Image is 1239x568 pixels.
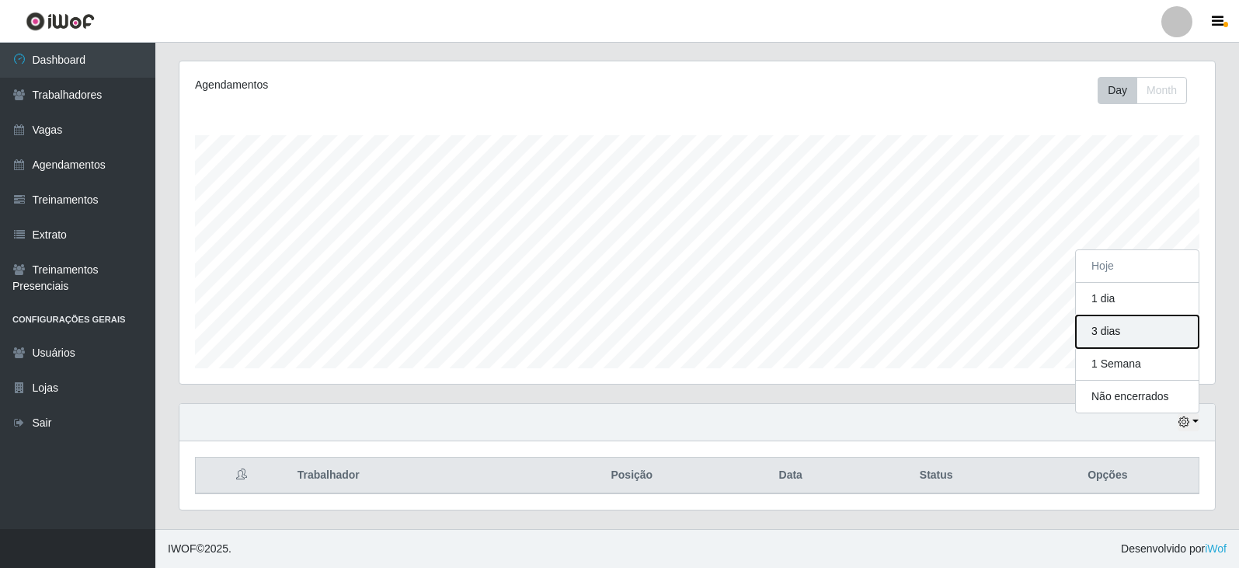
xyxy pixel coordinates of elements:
img: CoreUI Logo [26,12,95,31]
button: Day [1098,77,1137,104]
button: 1 Semana [1076,348,1199,381]
div: First group [1098,77,1187,104]
a: iWof [1205,542,1227,555]
span: © 2025 . [168,541,231,557]
button: 1 dia [1076,283,1199,315]
div: Toolbar with button groups [1098,77,1199,104]
th: Trabalhador [288,458,538,494]
th: Opções [1017,458,1199,494]
button: Não encerrados [1076,381,1199,413]
button: 3 dias [1076,315,1199,348]
span: IWOF [168,542,197,555]
span: Desenvolvido por [1121,541,1227,557]
button: Hoje [1076,250,1199,283]
th: Status [856,458,1017,494]
th: Data [726,458,856,494]
button: Month [1136,77,1187,104]
th: Posição [538,458,726,494]
div: Agendamentos [195,77,600,93]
